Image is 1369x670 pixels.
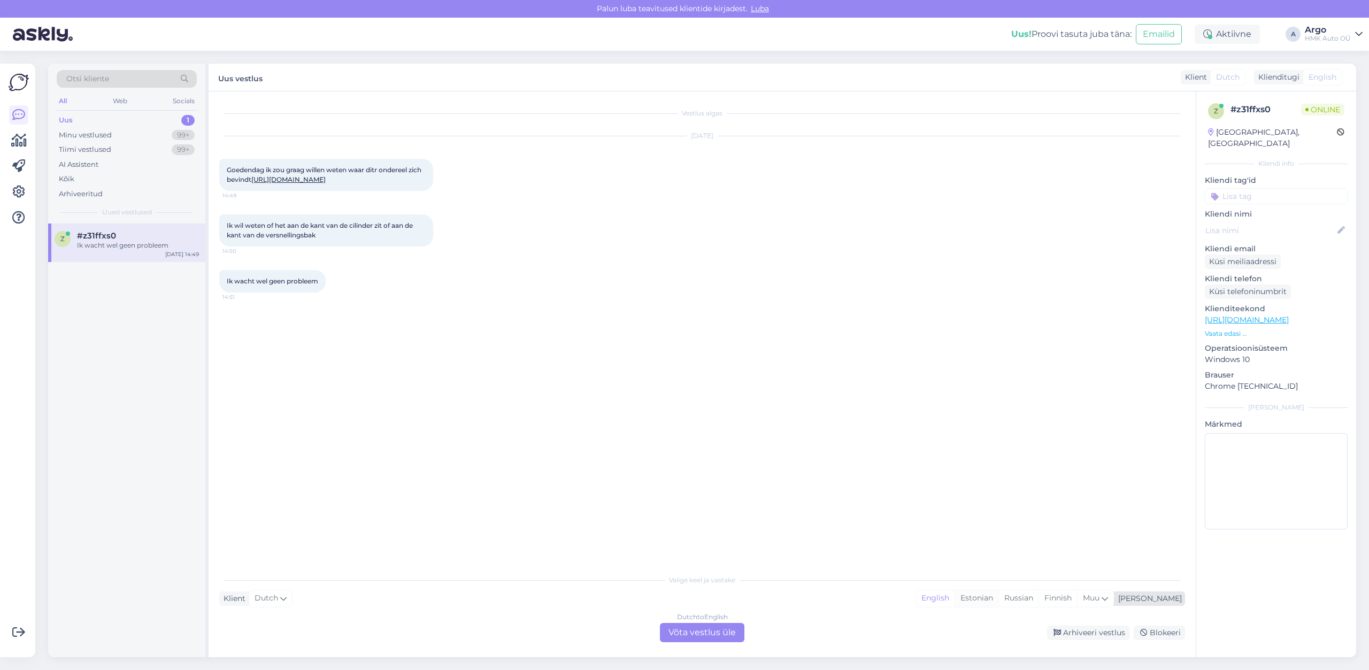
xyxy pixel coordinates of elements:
div: Arhiveeritud [59,189,103,199]
span: 14:51 [222,293,263,301]
div: Web [111,94,129,108]
div: [DATE] [219,131,1185,141]
div: Estonian [955,590,998,606]
a: [URL][DOMAIN_NAME] [1205,315,1289,325]
div: Klienditugi [1254,72,1299,83]
div: # z31ffxs0 [1230,103,1301,116]
div: Tiimi vestlused [59,144,111,155]
span: Luba [748,4,772,13]
div: English [916,590,955,606]
div: Võta vestlus üle [660,623,744,642]
span: Online [1301,104,1344,115]
div: A [1286,27,1301,42]
div: Uus [59,115,73,126]
span: Dutch [1216,72,1240,83]
div: Ik wacht wel geen probleem [77,241,199,250]
span: Ik wil weten of het aan de kant van de cilinder zit of aan de kant van de versnellingsbak [227,221,414,239]
div: Minu vestlused [59,130,112,141]
div: Arhiveeri vestlus [1047,626,1129,640]
div: Kõik [59,174,74,184]
a: [URL][DOMAIN_NAME] [251,175,326,183]
span: Dutch [255,592,278,604]
p: Kliendi nimi [1205,209,1348,220]
div: HMK Auto OÜ [1305,34,1351,43]
input: Lisa tag [1205,188,1348,204]
div: Valige keel ja vastake [219,575,1185,585]
div: Argo [1305,26,1351,34]
div: Proovi tasuta juba täna: [1011,28,1132,41]
span: 14:49 [222,191,263,199]
img: Askly Logo [9,72,29,93]
div: Küsi telefoninumbrit [1205,284,1291,299]
span: z [60,235,65,243]
span: #z31ffxs0 [77,231,116,241]
span: Ik wacht wel geen probleem [227,277,318,285]
p: Märkmed [1205,419,1348,430]
span: Uued vestlused [102,207,152,217]
p: Klienditeekond [1205,303,1348,314]
div: [GEOGRAPHIC_DATA], [GEOGRAPHIC_DATA] [1208,127,1337,149]
button: Emailid [1136,24,1182,44]
div: [PERSON_NAME] [1205,403,1348,412]
div: Kliendi info [1205,159,1348,168]
div: 1 [181,115,195,126]
span: English [1309,72,1336,83]
div: Klient [1181,72,1207,83]
div: Aktiivne [1195,25,1260,44]
div: Dutch to English [677,612,728,622]
div: 99+ [172,130,195,141]
p: Kliendi telefon [1205,273,1348,284]
b: Uus! [1011,29,1032,39]
label: Uus vestlus [218,70,263,84]
p: Vaata edasi ... [1205,329,1348,338]
span: z [1214,107,1218,115]
div: Küsi meiliaadressi [1205,255,1281,269]
p: Windows 10 [1205,354,1348,365]
span: Goedendag ik zou graag willen weten waar ditr ondereel zich bevindt [227,166,423,183]
div: [DATE] 14:49 [165,250,199,258]
span: Muu [1083,593,1099,603]
div: Socials [171,94,197,108]
a: ArgoHMK Auto OÜ [1305,26,1363,43]
p: Kliendi tag'id [1205,175,1348,186]
div: Klient [219,593,245,604]
div: 99+ [172,144,195,155]
div: Russian [998,590,1039,606]
span: Otsi kliente [66,73,109,84]
p: Kliendi email [1205,243,1348,255]
div: [PERSON_NAME] [1114,593,1182,604]
div: All [57,94,69,108]
p: Chrome [TECHNICAL_ID] [1205,381,1348,392]
div: AI Assistent [59,159,98,170]
div: Vestlus algas [219,109,1185,118]
p: Brauser [1205,369,1348,381]
p: Operatsioonisüsteem [1205,343,1348,354]
span: 14:50 [222,247,263,255]
input: Lisa nimi [1205,225,1335,236]
div: Finnish [1039,590,1077,606]
div: Blokeeri [1134,626,1185,640]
